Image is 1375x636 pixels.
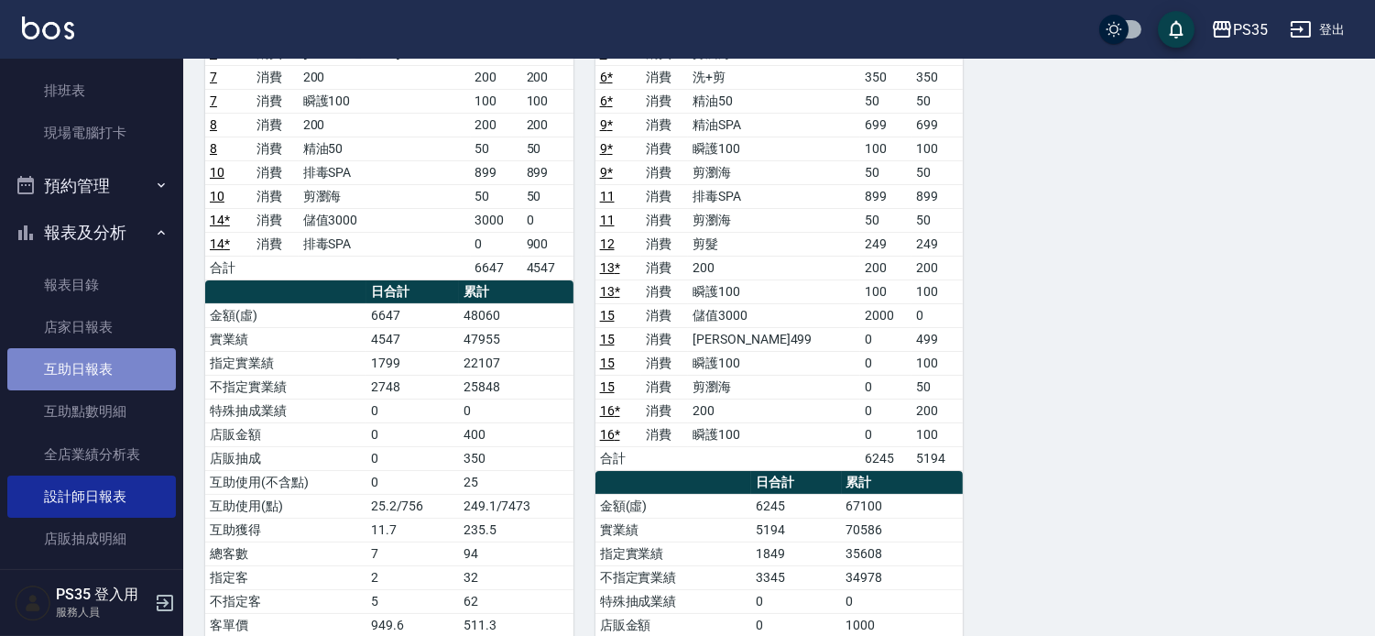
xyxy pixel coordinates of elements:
td: 235.5 [459,518,573,542]
button: 報表及分析 [7,209,176,257]
td: 不指定實業績 [595,565,752,589]
a: 10 [210,189,224,203]
td: 消費 [252,160,299,184]
a: 店販抽成明細 [7,518,176,560]
td: 0 [522,208,573,232]
td: 金額(虛) [205,303,366,327]
td: 699 [860,113,911,137]
td: 消費 [252,65,299,89]
td: 94 [459,542,573,565]
a: 排班表 [7,70,176,112]
td: 50 [860,208,911,232]
td: 0 [842,589,964,613]
td: 62 [459,589,573,613]
td: 200 [471,65,522,89]
td: 不指定實業績 [205,375,366,399]
td: 消費 [641,375,688,399]
td: 特殊抽成業績 [205,399,366,422]
td: 25.2/756 [366,494,459,518]
a: 3 [600,46,607,60]
td: 35608 [842,542,964,565]
button: PS35 [1204,11,1275,49]
td: 0 [366,446,459,470]
td: 瞬護100 [688,422,860,446]
td: 店販金額 [205,422,366,446]
td: [PERSON_NAME]499 [688,327,860,351]
td: 499 [911,327,963,351]
td: 店販抽成 [205,446,366,470]
td: 50 [471,137,522,160]
a: 15 [600,379,615,394]
td: 2000 [860,303,911,327]
td: 200 [471,113,522,137]
td: 0 [860,351,911,375]
td: 2 [366,565,459,589]
td: 1849 [751,542,841,565]
td: 0 [751,589,841,613]
td: 精油50 [688,89,860,113]
td: 精油SPA [688,113,860,137]
td: 249 [860,232,911,256]
a: 12 [600,236,615,251]
td: 50 [911,208,963,232]
td: 6647 [471,256,522,280]
td: 6245 [860,446,911,470]
a: 15 [600,356,615,370]
td: 100 [522,89,573,113]
td: 排毒SPA [299,160,471,184]
button: 預約管理 [7,162,176,210]
a: 全店業績分析表 [7,433,176,476]
td: 瞬護100 [688,351,860,375]
td: 699 [911,113,963,137]
td: 消費 [641,208,688,232]
td: 消費 [641,303,688,327]
a: 互助日報表 [7,348,176,390]
div: PS35 [1233,18,1268,41]
td: 0 [366,422,459,446]
td: 實業績 [205,327,366,351]
td: 剪瀏海 [299,184,471,208]
td: 6647 [366,303,459,327]
td: 200 [911,256,963,280]
button: save [1158,11,1195,48]
td: 899 [471,160,522,184]
td: 剪瀏海 [688,160,860,184]
td: 50 [860,160,911,184]
td: 特殊抽成業績 [595,589,752,613]
td: 899 [860,184,911,208]
td: 消費 [252,208,299,232]
td: 指定實業績 [595,542,752,565]
td: 200 [860,256,911,280]
h5: PS35 登入用 [56,586,149,604]
td: 48060 [459,303,573,327]
td: 1799 [366,351,459,375]
td: 消費 [252,89,299,113]
td: 100 [860,137,911,160]
a: 8 [210,117,217,132]
td: 4547 [366,327,459,351]
td: 400 [459,422,573,446]
th: 日合計 [751,471,841,495]
td: 合計 [205,256,252,280]
td: 200 [522,113,573,137]
a: 15 [600,308,615,323]
td: 11.7 [366,518,459,542]
td: 50 [911,375,963,399]
td: 100 [911,351,963,375]
a: 報表目錄 [7,264,176,306]
td: 消費 [641,256,688,280]
td: 消費 [252,232,299,256]
td: 2748 [366,375,459,399]
td: 消費 [641,89,688,113]
td: 洗+剪 [688,65,860,89]
td: 899 [911,184,963,208]
td: 消費 [252,113,299,137]
td: 6245 [751,494,841,518]
td: 瞬護100 [299,89,471,113]
td: 剪瀏海 [688,208,860,232]
a: 11 [600,213,615,227]
a: 10 [210,165,224,180]
a: 7 [210,70,217,84]
td: 指定客 [205,565,366,589]
td: 消費 [641,160,688,184]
